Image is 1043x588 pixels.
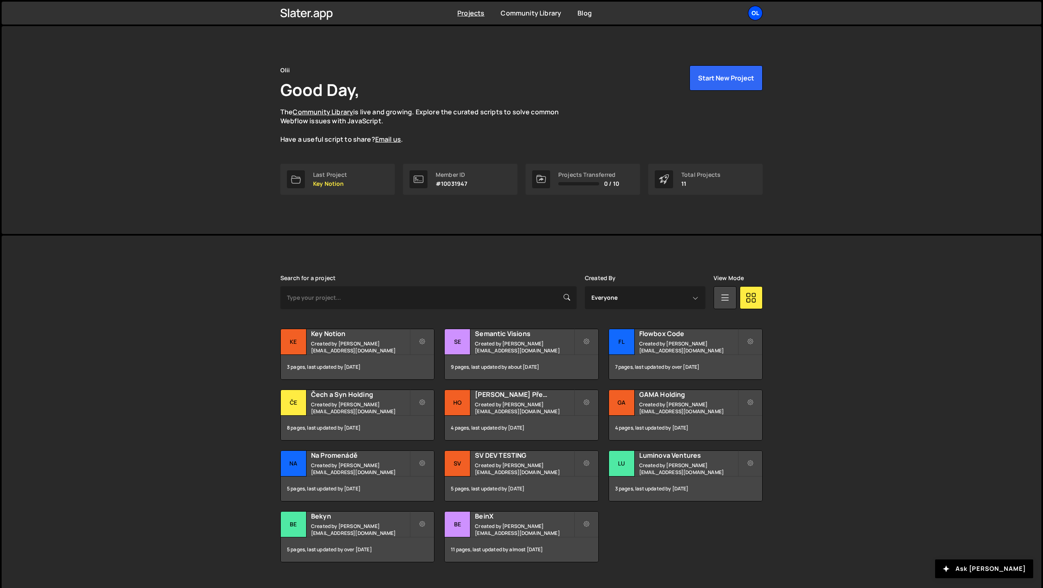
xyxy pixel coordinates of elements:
div: Lu [609,451,635,477]
div: HO [445,390,470,416]
h2: SV DEV TESTING [475,451,573,460]
small: Created by [PERSON_NAME][EMAIL_ADDRESS][DOMAIN_NAME] [311,340,410,354]
div: 5 pages, last updated by [DATE] [445,477,598,501]
h2: Bekyn [311,512,410,521]
small: Created by [PERSON_NAME][EMAIL_ADDRESS][DOMAIN_NAME] [311,462,410,476]
a: Če Čech a Syn Holding Created by [PERSON_NAME][EMAIL_ADDRESS][DOMAIN_NAME] 8 pages, last updated ... [280,390,434,441]
div: 4 pages, last updated by [DATE] [609,416,762,440]
div: Se [445,329,470,355]
div: Projects Transferred [558,171,619,178]
div: Če [281,390,307,416]
div: Fl [609,329,635,355]
h2: Čech a Syn Holding [311,390,410,399]
label: Created By [585,275,616,281]
div: 3 pages, last updated by [DATE] [609,477,762,501]
div: SV [445,451,470,477]
h2: Luminova Ventures [639,451,738,460]
div: Total Projects [681,171,721,178]
small: Created by [PERSON_NAME][EMAIL_ADDRESS][DOMAIN_NAME] [639,462,738,476]
h2: Semantic Visions [475,329,573,338]
h2: Na Promenádě [311,451,410,460]
div: Member ID [436,171,467,178]
div: GA [609,390,635,416]
p: 11 [681,180,721,187]
h2: [PERSON_NAME] Předprodej [475,390,573,399]
div: 4 pages, last updated by [DATE] [445,416,598,440]
a: Email us [375,135,401,144]
div: Be [281,512,307,537]
h1: Good Day, [280,78,360,101]
small: Created by [PERSON_NAME][EMAIL_ADDRESS][DOMAIN_NAME] [475,462,573,476]
p: Key Notion [313,180,347,187]
small: Created by [PERSON_NAME][EMAIL_ADDRESS][DOMAIN_NAME] [639,340,738,354]
h2: GAMA Holding [639,390,738,399]
p: #10031947 [436,180,467,187]
a: GA GAMA Holding Created by [PERSON_NAME][EMAIL_ADDRESS][DOMAIN_NAME] 4 pages, last updated by [DATE] [609,390,763,441]
a: Fl Flowbox Code Created by [PERSON_NAME][EMAIL_ADDRESS][DOMAIN_NAME] 7 pages, last updated by ove... [609,329,763,380]
a: Projects [457,9,484,18]
div: 5 pages, last updated by over [DATE] [281,537,434,562]
button: Start New Project [689,65,763,91]
a: HO [PERSON_NAME] Předprodej Created by [PERSON_NAME][EMAIL_ADDRESS][DOMAIN_NAME] 4 pages, last up... [444,390,598,441]
a: Lu Luminova Ventures Created by [PERSON_NAME][EMAIL_ADDRESS][DOMAIN_NAME] 3 pages, last updated b... [609,450,763,501]
small: Created by [PERSON_NAME][EMAIL_ADDRESS][DOMAIN_NAME] [475,523,573,537]
a: Last Project Key Notion [280,164,395,195]
small: Created by [PERSON_NAME][EMAIL_ADDRESS][DOMAIN_NAME] [639,401,738,415]
h2: BeinX [475,512,573,521]
a: Ol [748,6,763,20]
a: Community Library [501,9,561,18]
label: Search for a project [280,275,336,281]
div: 9 pages, last updated by about [DATE] [445,355,598,379]
p: The is live and growing. Explore the curated scripts to solve common Webflow issues with JavaScri... [280,107,575,144]
span: 0 / 10 [604,180,619,187]
small: Created by [PERSON_NAME][EMAIL_ADDRESS][DOMAIN_NAME] [475,401,573,415]
div: Na [281,451,307,477]
div: 11 pages, last updated by almost [DATE] [445,537,598,562]
a: SV SV DEV TESTING Created by [PERSON_NAME][EMAIL_ADDRESS][DOMAIN_NAME] 5 pages, last updated by [... [444,450,598,501]
div: 7 pages, last updated by over [DATE] [609,355,762,379]
div: 3 pages, last updated by [DATE] [281,355,434,379]
div: Ke [281,329,307,355]
a: Be Bekyn Created by [PERSON_NAME][EMAIL_ADDRESS][DOMAIN_NAME] 5 pages, last updated by over [DATE] [280,511,434,562]
div: 5 pages, last updated by [DATE] [281,477,434,501]
small: Created by [PERSON_NAME][EMAIL_ADDRESS][DOMAIN_NAME] [311,401,410,415]
input: Type your project... [280,286,577,309]
div: Olii [280,65,290,75]
a: Ke Key Notion Created by [PERSON_NAME][EMAIL_ADDRESS][DOMAIN_NAME] 3 pages, last updated by [DATE] [280,329,434,380]
a: Blog [577,9,592,18]
a: Community Library [293,107,353,116]
a: Be BeinX Created by [PERSON_NAME][EMAIL_ADDRESS][DOMAIN_NAME] 11 pages, last updated by almost [D... [444,511,598,562]
a: Se Semantic Visions Created by [PERSON_NAME][EMAIL_ADDRESS][DOMAIN_NAME] 9 pages, last updated by... [444,329,598,380]
small: Created by [PERSON_NAME][EMAIL_ADDRESS][DOMAIN_NAME] [475,340,573,354]
h2: Key Notion [311,329,410,338]
small: Created by [PERSON_NAME][EMAIL_ADDRESS][DOMAIN_NAME] [311,523,410,537]
button: Ask [PERSON_NAME] [935,559,1033,578]
a: Na Na Promenádě Created by [PERSON_NAME][EMAIL_ADDRESS][DOMAIN_NAME] 5 pages, last updated by [DATE] [280,450,434,501]
div: 8 pages, last updated by [DATE] [281,416,434,440]
div: Be [445,512,470,537]
div: Last Project [313,171,347,178]
h2: Flowbox Code [639,329,738,338]
label: View Mode [714,275,744,281]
